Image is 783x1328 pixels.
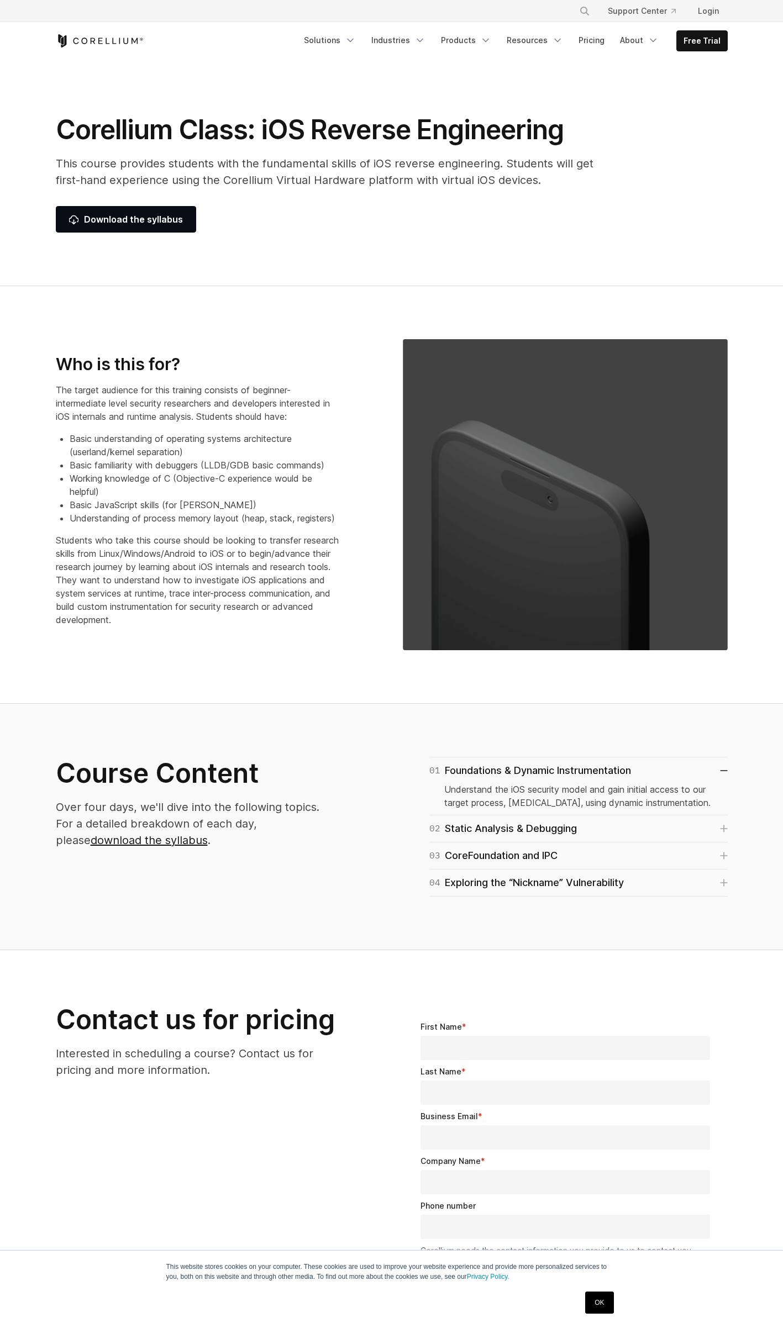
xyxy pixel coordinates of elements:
[677,31,727,51] a: Free Trial
[585,1292,613,1314] a: OK
[421,1245,710,1303] p: Corellium needs the contact information you provide to us to contact you about our products and s...
[444,783,713,809] p: Understand the iOS security model and gain initial access to our target process, [MEDICAL_DATA], ...
[599,1,685,21] a: Support Center
[689,1,728,21] a: Login
[56,155,608,188] p: This course provides students with the fundamental skills of iOS reverse engineering. Students wi...
[56,206,196,233] a: Download the syllabus
[572,30,611,50] a: Pricing
[575,1,595,21] button: Search
[91,834,208,847] a: download the syllabus
[56,1045,339,1078] p: Interested in scheduling a course? Contact us for pricing and more information.
[429,821,440,836] span: 02
[70,459,339,472] li: Basic familiarity with debuggers (LLDB/GDB basic commands)
[70,498,339,512] li: Basic JavaScript skills (for [PERSON_NAME])
[365,30,432,50] a: Industries
[297,30,728,51] div: Navigation Menu
[613,30,665,50] a: About
[56,534,339,626] p: Students who take this course should be looking to transfer research skills from Linux/Windows/An...
[56,757,339,790] h2: Course Content
[566,1,728,21] div: Navigation Menu
[429,848,440,863] span: 03
[297,30,362,50] a: Solutions
[429,763,440,778] span: 01
[500,30,570,50] a: Resources
[467,1273,509,1280] a: Privacy Policy.
[56,383,339,423] p: The target audience for this training consists of beginner-intermediate level security researcher...
[429,763,728,778] a: 01Foundations & Dynamic Instrumentation
[429,875,440,890] span: 04
[429,821,577,836] div: Static Analysis & Debugging
[166,1262,617,1282] p: This website stores cookies on your computer. These cookies are used to improve your website expe...
[69,213,183,226] span: Download the syllabus
[56,1003,339,1036] h2: Contact us for pricing
[56,34,144,48] a: Corellium Home
[56,354,339,375] h3: Who is this for?
[421,1156,481,1166] span: Company Name
[56,799,339,849] p: Over four days, we'll dive into the following topics. For a detailed breakdown of each day, please .
[421,1201,476,1210] span: Phone number
[421,1067,461,1076] span: Last Name
[70,432,339,459] li: Basic understanding of operating systems architecture (userland/kernel separation)
[56,113,608,146] h1: Corellium Class: iOS Reverse Engineering
[434,30,498,50] a: Products
[421,1111,478,1121] span: Business Email
[70,512,339,525] li: Understanding of process memory layout (heap, stack, registers)
[429,763,631,778] div: Foundations & Dynamic Instrumentation
[421,1022,462,1031] span: First Name
[429,875,728,890] a: 04Exploring the “Nickname” Vulnerability
[403,339,728,650] img: Corellium_iPhone14_Angle_700_square
[429,875,624,890] div: Exploring the “Nickname” Vulnerability
[429,848,728,863] a: 03CoreFoundation and IPC
[70,472,339,498] li: Working knowledge of C (Objective-C experience would be helpful)
[429,848,558,863] div: CoreFoundation and IPC
[429,821,728,836] a: 02Static Analysis & Debugging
